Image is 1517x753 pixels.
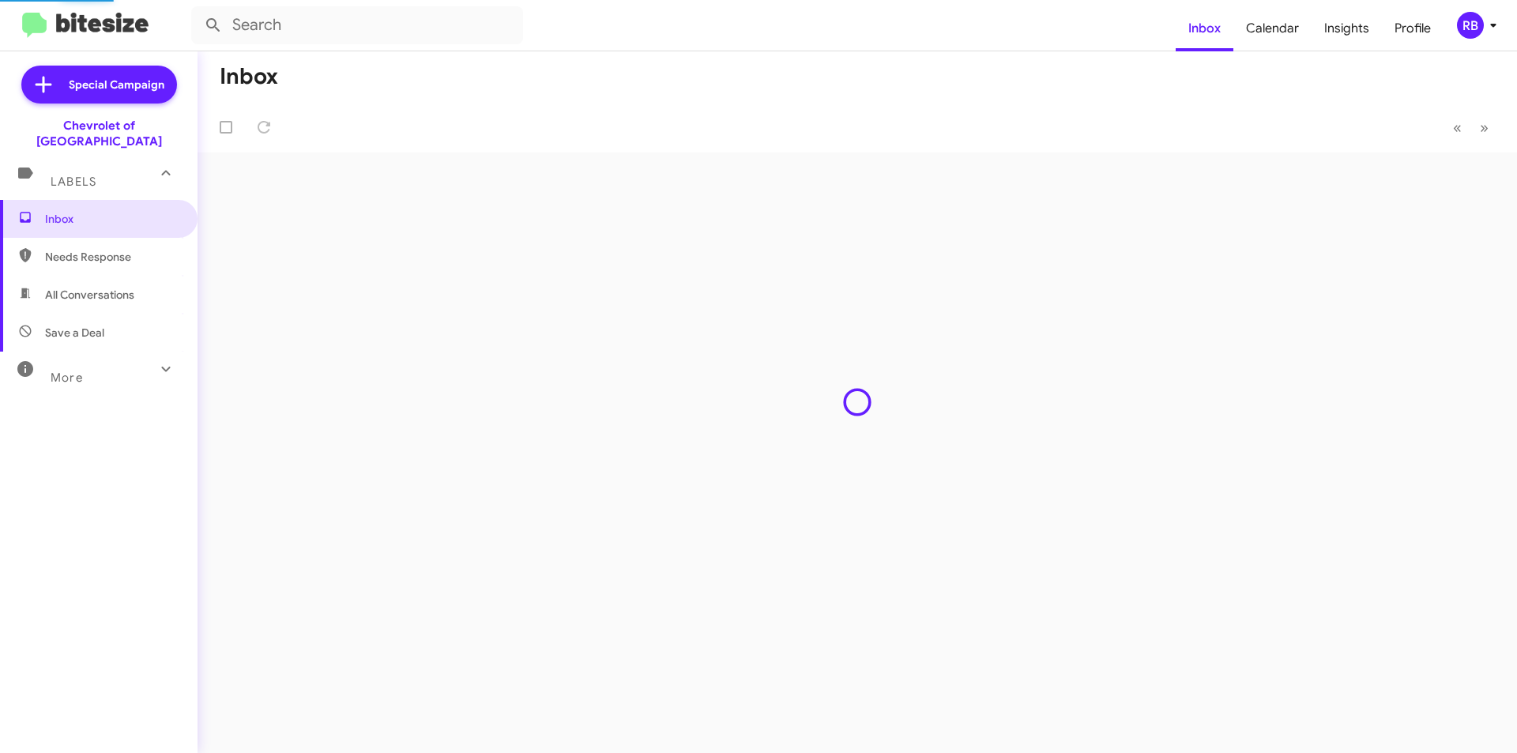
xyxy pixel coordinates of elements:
span: More [51,371,83,385]
a: Inbox [1176,6,1233,51]
a: Calendar [1233,6,1312,51]
div: RB [1457,12,1484,39]
a: Profile [1382,6,1444,51]
span: Labels [51,175,96,189]
span: Needs Response [45,249,179,265]
span: Inbox [45,211,179,227]
nav: Page navigation example [1444,111,1498,144]
button: Previous [1444,111,1471,144]
a: Special Campaign [21,66,177,104]
input: Search [191,6,523,44]
h1: Inbox [220,64,278,89]
span: Save a Deal [45,325,104,341]
span: » [1480,118,1489,137]
button: RB [1444,12,1500,39]
a: Insights [1312,6,1382,51]
span: « [1453,118,1462,137]
span: Special Campaign [69,77,164,92]
span: All Conversations [45,287,134,303]
button: Next [1470,111,1498,144]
